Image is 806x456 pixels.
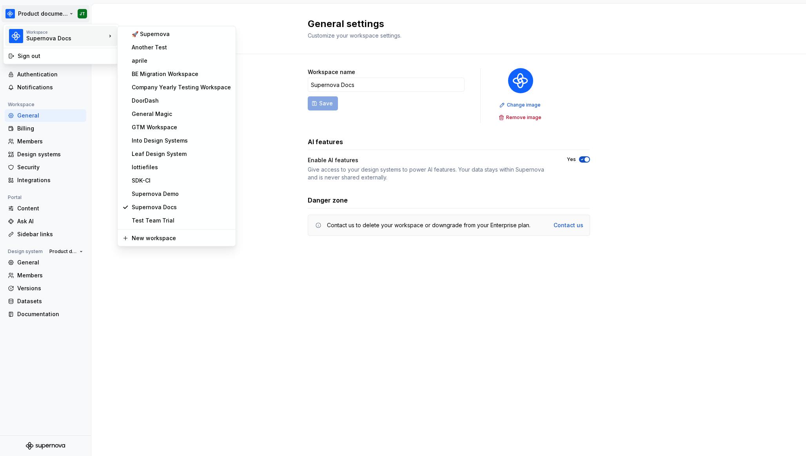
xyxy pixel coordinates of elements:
div: Test Team Trial [132,217,231,224]
div: lottiefiles [132,163,231,171]
div: GTM Workspace [132,123,231,131]
div: SDK-CI [132,177,231,185]
div: Leaf Design System [132,150,231,158]
div: aprile [132,57,231,65]
div: BE Migration Workspace [132,70,231,78]
div: Workspace [26,30,106,34]
div: Sign out [18,52,114,60]
img: 87691e09-aac2-46b6-b153-b9fe4eb63333.png [9,29,23,43]
div: Supernova Docs [26,34,93,42]
div: Another Test [132,43,231,51]
div: DoorDash [132,97,231,105]
div: 🚀 Supernova [132,30,231,38]
div: Supernova Demo [132,190,231,198]
div: Supernova Docs [132,203,231,211]
div: General Magic [132,110,231,118]
div: Company Yearly Testing Workspace [132,83,231,91]
div: Into Design Systems [132,137,231,145]
div: New workspace [132,234,231,242]
span: Remove image [506,114,541,121]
